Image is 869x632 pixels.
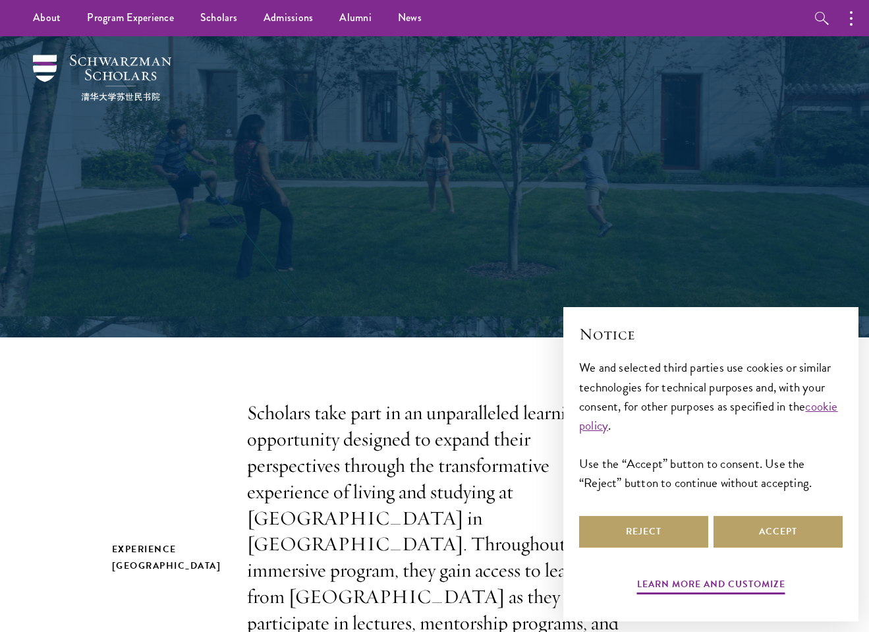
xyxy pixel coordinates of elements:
h2: Notice [579,323,843,345]
button: Accept [714,516,843,548]
button: Learn more and customize [637,576,785,596]
a: cookie policy [579,397,838,435]
img: Schwarzman Scholars [33,55,171,101]
button: Reject [579,516,708,548]
div: We and selected third parties use cookies or similar technologies for technical purposes and, wit... [579,358,843,492]
h2: Experience [GEOGRAPHIC_DATA] [112,541,221,574]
